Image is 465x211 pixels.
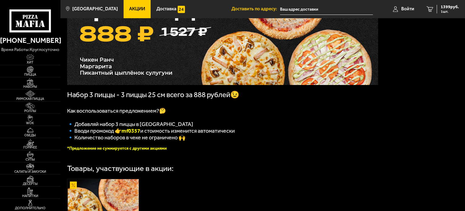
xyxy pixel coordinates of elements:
[129,7,145,11] span: Акции
[70,182,77,189] img: Акционный
[441,5,459,9] span: 1399 руб.
[280,4,373,15] input: Ваш адрес доставки
[67,146,167,151] font: *Предложение не суммируется с другими акциями
[67,107,166,114] span: Как воспользоваться предложением?🤔
[401,7,414,11] span: Войти
[156,7,176,11] span: Доставка
[67,90,240,99] span: Набор 3 пиццы - 3 пиццы 25 см всего за 888 рублей😉
[67,134,186,141] span: 🔹 Количество наборов в чеке не ограничено 🙌
[67,128,235,134] span: 🔹 Вводи промокод 👉 и стоимость изменится автоматически
[178,6,185,13] img: 15daf4d41897b9f0e9f617042186c801.svg
[280,4,373,15] span: Россия, Санкт-Петербург, проспект Маршала Блюхера, 67к1
[72,7,118,11] span: [GEOGRAPHIC_DATA]
[122,128,141,134] b: mf0357
[67,165,174,172] div: Товары, участвующие в акции:
[67,121,193,128] span: 🔹 Добавляй набор 3 пиццы в [GEOGRAPHIC_DATA]
[441,10,459,13] span: 1 шт.
[231,7,280,11] span: Доставить по адресу:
